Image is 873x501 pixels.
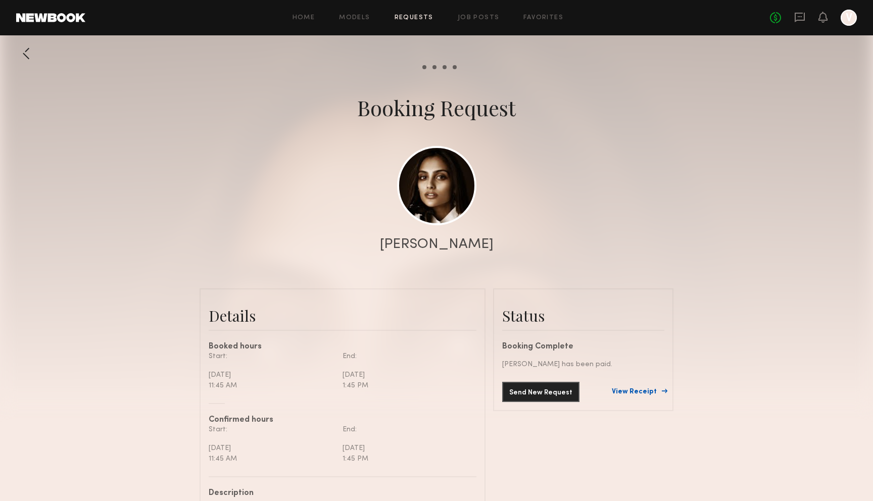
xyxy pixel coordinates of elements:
div: Start: [209,351,335,362]
div: Start: [209,424,335,435]
div: Details [209,306,476,326]
div: [DATE] [343,443,469,454]
div: Booking Complete [502,343,664,351]
div: [PERSON_NAME] has been paid. [502,359,664,370]
div: Confirmed hours [209,416,476,424]
a: Favorites [523,15,563,21]
div: Booked hours [209,343,476,351]
div: Description [209,489,469,497]
div: [DATE] [343,370,469,380]
div: 11:45 AM [209,380,335,391]
a: View Receipt [612,388,664,395]
div: 1:45 PM [343,454,469,464]
a: Home [293,15,315,21]
div: 1:45 PM [343,380,469,391]
a: Requests [395,15,433,21]
button: Send New Request [502,382,579,402]
div: [DATE] [209,370,335,380]
a: Models [339,15,370,21]
div: [PERSON_NAME] [380,237,494,252]
div: Booking Request [357,93,516,122]
div: End: [343,351,469,362]
div: End: [343,424,469,435]
a: Job Posts [458,15,500,21]
div: [DATE] [209,443,335,454]
div: Status [502,306,664,326]
div: 11:45 AM [209,454,335,464]
a: V [841,10,857,26]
